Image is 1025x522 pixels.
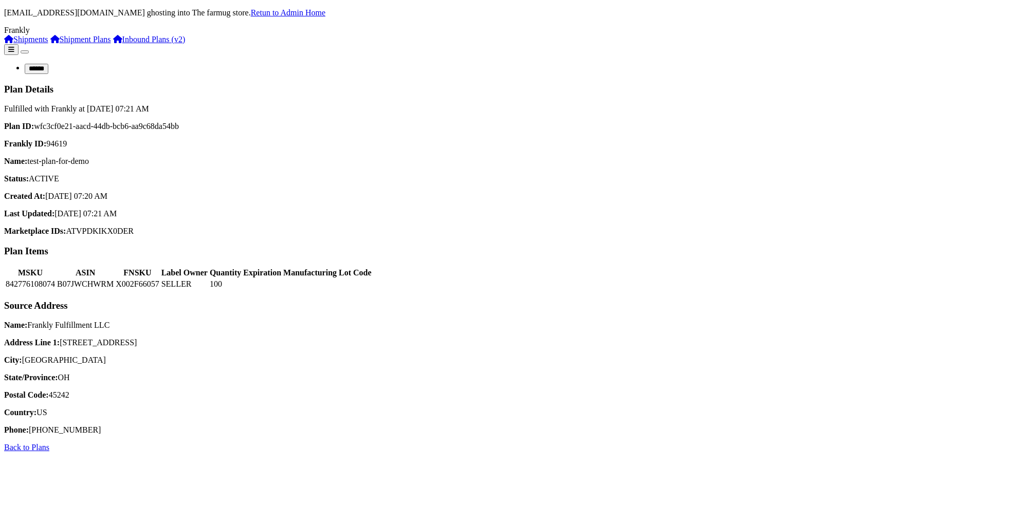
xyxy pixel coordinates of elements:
[4,122,34,130] strong: Plan ID:
[4,356,22,364] strong: City:
[4,246,1021,257] h3: Plan Items
[4,408,36,417] strong: Country:
[243,268,282,278] th: Expiration
[4,104,149,113] span: Fulfilled with Frankly at [DATE] 07:21 AM
[115,268,159,278] th: FNSKU
[21,50,29,53] button: Toggle navigation
[115,279,159,289] td: X002F66057
[4,26,1021,35] div: Frankly
[50,35,111,44] a: Shipment Plans
[57,279,114,289] td: B07JWCHWRM
[4,139,1021,148] p: 94619
[4,321,1021,330] p: Frankly Fulfillment LLC
[4,425,1021,435] p: [PHONE_NUMBER]
[161,279,208,289] td: SELLER
[5,279,56,289] td: 842776108074
[4,300,1021,311] h3: Source Address
[4,192,1021,201] p: [DATE] 07:20 AM
[161,268,208,278] th: Label Owner
[4,8,1021,17] p: [EMAIL_ADDRESS][DOMAIN_NAME] ghosting into The farmug store.
[113,35,186,44] a: Inbound Plans (v2)
[283,268,372,278] th: Manufacturing Lot Code
[4,174,1021,183] p: ACTIVE
[4,157,1021,166] p: test-plan-for-demo
[4,356,1021,365] p: [GEOGRAPHIC_DATA]
[251,8,325,17] a: Retun to Admin Home
[4,338,60,347] strong: Address Line 1:
[4,373,58,382] strong: State/Province:
[4,227,66,235] strong: Marketplace IDs:
[4,338,1021,347] p: [STREET_ADDRESS]
[4,139,46,148] strong: Frankly ID:
[4,373,1021,382] p: OH
[5,268,56,278] th: MSKU
[209,268,242,278] th: Quantity
[4,321,27,329] strong: Name:
[4,192,45,200] strong: Created At:
[4,209,54,218] strong: Last Updated:
[4,174,29,183] strong: Status:
[4,227,1021,236] p: ATVPDKIKX0DER
[4,390,49,399] strong: Postal Code:
[4,157,27,165] strong: Name:
[4,425,29,434] strong: Phone:
[4,390,1021,400] p: 45242
[209,279,242,289] td: 100
[4,35,48,44] a: Shipments
[4,443,49,452] a: Back to Plans
[57,268,114,278] th: ASIN
[4,209,1021,218] p: [DATE] 07:21 AM
[4,84,1021,95] h3: Plan Details
[4,408,1021,417] p: US
[4,122,1021,131] p: wfc3cf0e21-aacd-44db-bcb6-aa9c68da54bb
